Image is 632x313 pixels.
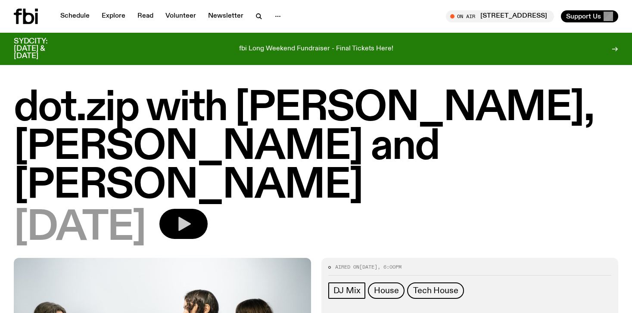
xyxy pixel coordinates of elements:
[407,282,464,299] a: Tech House
[14,38,69,60] h3: SYDCITY: [DATE] & [DATE]
[333,286,361,295] span: DJ Mix
[160,10,201,22] a: Volunteer
[335,263,359,270] span: Aired on
[55,10,95,22] a: Schedule
[14,209,146,248] span: [DATE]
[566,12,601,20] span: Support Us
[359,263,377,270] span: [DATE]
[203,10,249,22] a: Newsletter
[377,263,402,270] span: , 6:00pm
[561,10,618,22] button: Support Us
[239,45,393,53] p: fbi Long Weekend Fundraiser - Final Tickets Here!
[14,89,618,205] h1: dot.zip with [PERSON_NAME], [PERSON_NAME] and [PERSON_NAME]
[97,10,131,22] a: Explore
[413,286,458,295] span: Tech House
[374,286,399,295] span: House
[328,282,366,299] a: DJ Mix
[368,282,405,299] a: House
[132,10,159,22] a: Read
[446,10,554,22] button: On Air[STREET_ADDRESS]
